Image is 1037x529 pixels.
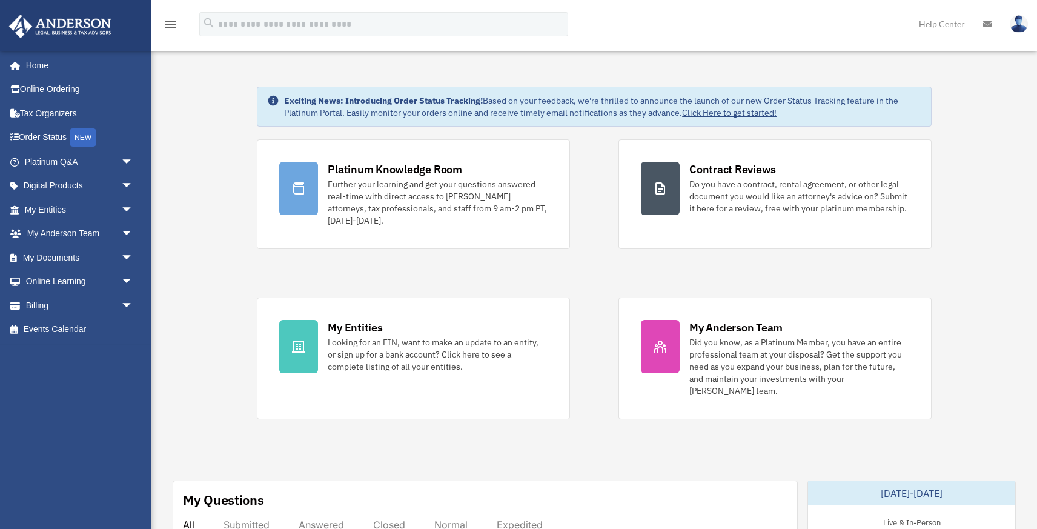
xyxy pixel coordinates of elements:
[689,178,909,215] div: Do you have a contract, rental agreement, or other legal document you would like an attorney's ad...
[689,162,776,177] div: Contract Reviews
[8,53,145,78] a: Home
[328,162,462,177] div: Platinum Knowledge Room
[8,222,151,246] a: My Anderson Teamarrow_drop_down
[8,174,151,198] a: Digital Productsarrow_drop_down
[8,318,151,342] a: Events Calendar
[121,293,145,318] span: arrow_drop_down
[808,481,1015,505] div: [DATE]-[DATE]
[682,107,777,118] a: Click Here to get started!
[284,95,921,119] div: Based on your feedback, we're thrilled to announce the launch of our new Order Status Tracking fe...
[328,320,382,335] div: My Entities
[618,298,932,419] a: My Anderson Team Did you know, as a Platinum Member, you have an entire professional team at your...
[121,222,145,247] span: arrow_drop_down
[183,491,264,509] div: My Questions
[8,270,151,294] a: Online Learningarrow_drop_down
[121,198,145,222] span: arrow_drop_down
[8,198,151,222] a: My Entitiesarrow_drop_down
[121,245,145,270] span: arrow_drop_down
[257,139,570,249] a: Platinum Knowledge Room Further your learning and get your questions answered real-time with dire...
[70,128,96,147] div: NEW
[328,178,548,227] div: Further your learning and get your questions answered real-time with direct access to [PERSON_NAM...
[5,15,115,38] img: Anderson Advisors Platinum Portal
[202,16,216,30] i: search
[8,293,151,318] a: Billingarrow_drop_down
[618,139,932,249] a: Contract Reviews Do you have a contract, rental agreement, or other legal document you would like...
[328,336,548,373] div: Looking for an EIN, want to make an update to an entity, or sign up for a bank account? Click her...
[1010,15,1028,33] img: User Pic
[121,150,145,175] span: arrow_drop_down
[8,78,151,102] a: Online Ordering
[164,17,178,32] i: menu
[873,515,950,528] div: Live & In-Person
[8,245,151,270] a: My Documentsarrow_drop_down
[8,125,151,150] a: Order StatusNEW
[8,101,151,125] a: Tax Organizers
[164,21,178,32] a: menu
[257,298,570,419] a: My Entities Looking for an EIN, want to make an update to an entity, or sign up for a bank accoun...
[689,320,783,335] div: My Anderson Team
[8,150,151,174] a: Platinum Q&Aarrow_drop_down
[689,336,909,397] div: Did you know, as a Platinum Member, you have an entire professional team at your disposal? Get th...
[284,95,483,106] strong: Exciting News: Introducing Order Status Tracking!
[121,270,145,294] span: arrow_drop_down
[121,174,145,199] span: arrow_drop_down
